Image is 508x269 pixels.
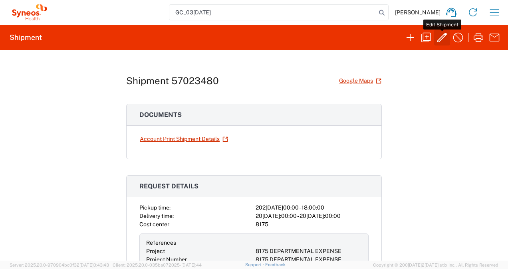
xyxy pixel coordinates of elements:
span: 2[DATE]0:43:43 [77,263,109,267]
div: Project [146,247,252,255]
span: Copyright © 200[DATE]2[DATE]istix Inc., All Rights Reserved [373,261,498,269]
a: Account Print Shipment Details [139,132,228,146]
a: Feedback [265,262,286,267]
a: Google Maps [339,74,382,88]
span: Documents [139,111,182,119]
span: Pickup time: [139,204,171,211]
span: References [146,239,176,246]
span: Server: 2025.20.0-970904bc0f3 [10,263,109,267]
input: Shipment, tracking or reference number [169,5,376,20]
div: 8175 DEPARTMENTAL EXPENSE [256,255,362,264]
h1: Shipment 57023480 [126,75,219,87]
span: Cost center [139,221,169,227]
span: Delivery time: [139,213,174,219]
div: 8175 DEPARTMENTAL EXPENSE [256,247,362,255]
div: 20[DATE]:00:00 - 20[DATE]:00:00 [256,212,369,220]
span: 2025-[DATE]:44 [169,263,202,267]
div: 8175 [256,220,369,229]
span: Client: 2025.20.0-035ba07 [113,263,202,267]
span: Request details [139,182,198,190]
div: 202[DATE]00:00 - 18:00:00 [256,204,369,212]
div: Project Number [146,255,252,264]
a: Support [245,262,265,267]
span: [PERSON_NAME] [395,9,441,16]
h2: Shipment [10,33,42,42]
